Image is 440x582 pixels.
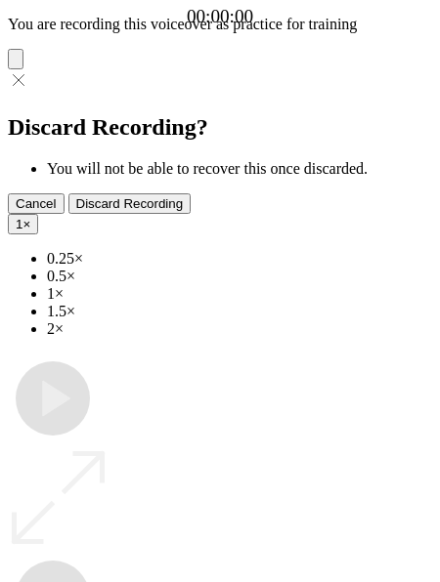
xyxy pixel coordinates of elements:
li: 0.25× [47,250,432,268]
li: You will not be able to recover this once discarded. [47,160,432,178]
a: 00:00:00 [187,6,253,27]
button: Discard Recording [68,193,192,214]
li: 2× [47,320,432,338]
li: 0.5× [47,268,432,285]
p: You are recording this voiceover as practice for training [8,16,432,33]
li: 1× [47,285,432,303]
span: 1 [16,217,22,231]
li: 1.5× [47,303,432,320]
h2: Discard Recording? [8,114,432,141]
button: 1× [8,214,38,234]
button: Cancel [8,193,65,214]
